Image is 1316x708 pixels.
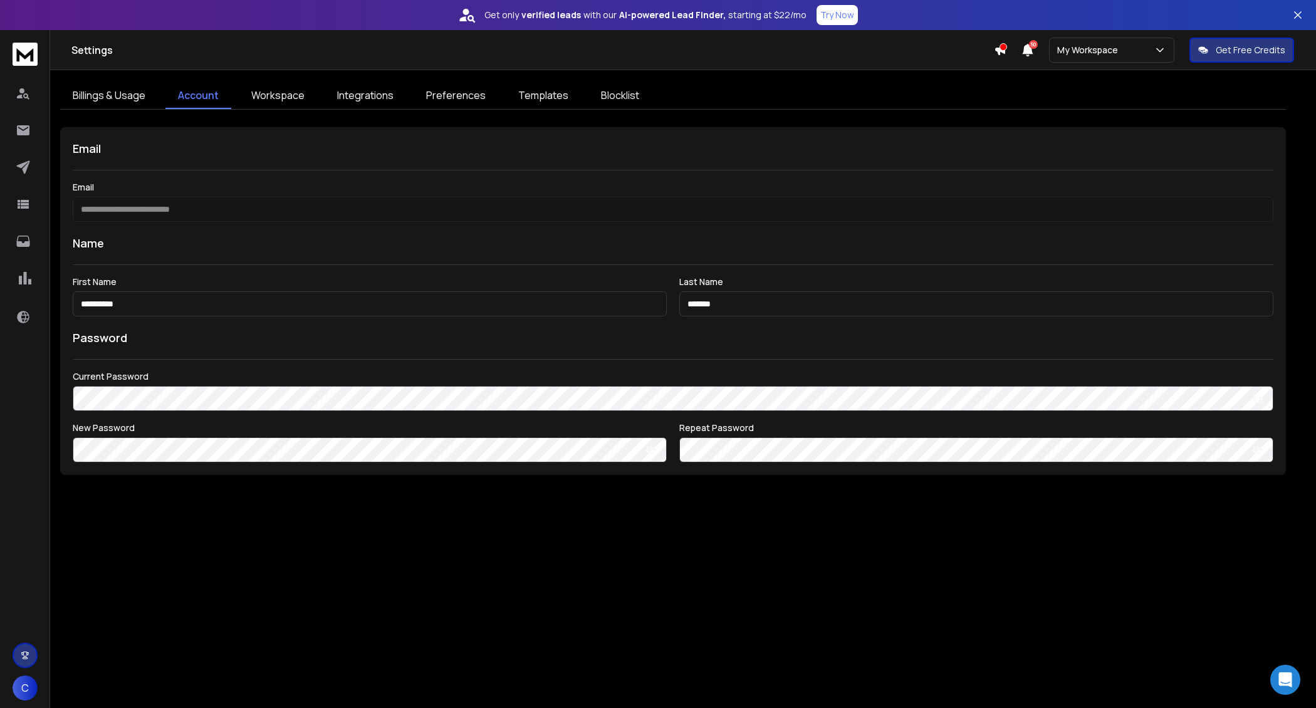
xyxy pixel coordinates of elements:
img: logo [13,43,38,66]
strong: verified leads [521,9,581,21]
p: Try Now [820,9,854,21]
p: Get only with our starting at $22/mo [484,9,807,21]
label: First Name [73,278,667,286]
button: C [13,675,38,700]
a: Templates [506,83,581,109]
p: My Workspace [1057,44,1123,56]
label: New Password [73,424,667,432]
button: Try Now [817,5,858,25]
label: Email [73,183,1273,192]
a: Account [165,83,231,109]
a: Blocklist [588,83,652,109]
span: 50 [1029,40,1038,49]
a: Integrations [325,83,406,109]
h1: Email [73,140,1273,157]
div: Open Intercom Messenger [1270,665,1300,695]
a: Billings & Usage [60,83,158,109]
h1: Password [73,329,127,346]
label: Current Password [73,372,1273,381]
p: Get Free Credits [1216,44,1285,56]
button: Get Free Credits [1189,38,1294,63]
h1: Settings [71,43,994,58]
a: Workspace [239,83,317,109]
label: Repeat Password [679,424,1273,432]
a: Preferences [414,83,498,109]
strong: AI-powered Lead Finder, [619,9,726,21]
label: Last Name [679,278,1273,286]
h1: Name [73,234,1273,252]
